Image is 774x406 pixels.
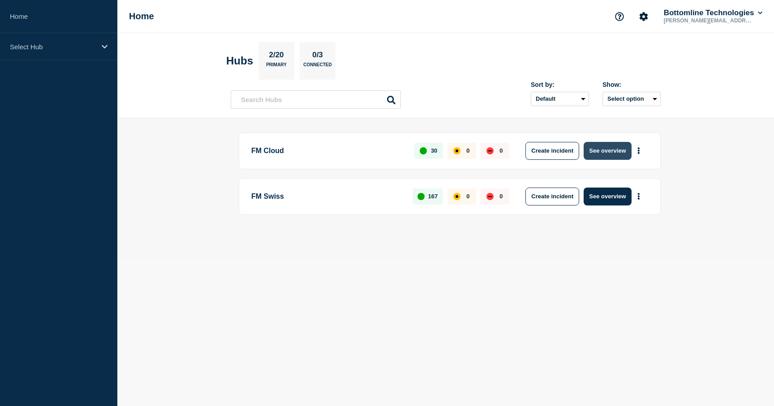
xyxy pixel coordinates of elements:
button: Account settings [634,7,653,26]
button: Select option [602,92,661,106]
button: More actions [633,142,645,159]
div: Sort by: [531,81,589,88]
p: 30 [431,147,437,154]
p: FM Swiss [251,188,402,205]
button: Create incident [525,188,579,205]
input: Search Hubs [231,90,401,109]
p: 0 [466,147,469,154]
select: Sort by [531,92,589,106]
p: 0 [499,193,503,200]
p: 167 [428,193,438,200]
button: Support [610,7,629,26]
div: down [486,193,494,200]
p: FM Cloud [251,142,404,160]
p: 0 [499,147,503,154]
p: 0 [466,193,469,200]
div: down [486,147,494,154]
div: affected [453,147,460,154]
p: Select Hub [10,43,96,51]
h2: Hubs [226,55,253,67]
div: up [417,193,425,200]
p: Connected [303,62,331,72]
button: Bottomline Technologies [662,9,764,17]
div: affected [453,193,460,200]
button: Create incident [525,142,579,160]
button: See overview [584,188,631,205]
p: 2/20 [266,51,287,62]
div: up [420,147,427,154]
p: 0/3 [309,51,327,62]
button: See overview [584,142,631,160]
button: More actions [633,188,645,205]
p: [PERSON_NAME][EMAIL_ADDRESS][PERSON_NAME][DOMAIN_NAME] [662,17,755,24]
h1: Home [129,11,154,21]
div: Show: [602,81,661,88]
p: Primary [266,62,287,72]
